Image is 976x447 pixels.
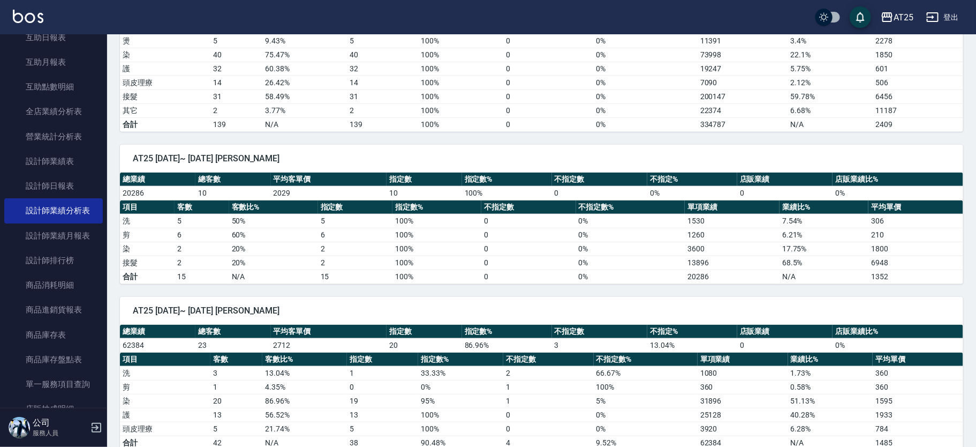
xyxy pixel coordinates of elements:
td: 0 [503,422,594,436]
th: 客數比% [262,353,347,367]
th: 指定數% [462,325,552,339]
th: 業績比% [788,353,873,367]
td: 139 [347,117,418,131]
td: 100 % [418,48,503,62]
td: 21.74 % [262,422,347,436]
th: 平均單價 [868,200,963,214]
td: 2712 [271,338,387,352]
td: 6456 [873,90,963,103]
td: 26.42 % [262,76,347,90]
a: 商品庫存表 [4,323,103,347]
td: 100 % [392,228,481,242]
span: AT25 [DATE]~ [DATE] [PERSON_NAME] [133,153,950,164]
td: 5 [318,214,392,228]
td: 14 [210,76,262,90]
th: 店販業績 [737,325,833,339]
td: 51.13 % [788,394,873,408]
th: 指定數% [462,173,552,187]
td: N/A [229,270,318,284]
td: 0 % [833,338,963,352]
td: 3 [552,338,648,352]
td: 0 % [418,380,503,394]
td: 5 [175,214,229,228]
td: 11187 [873,103,963,117]
td: 0 % [594,408,698,422]
td: 0 [481,242,576,256]
a: 互助月報表 [4,50,103,74]
th: 平均客單價 [271,325,387,339]
td: 0 [503,48,594,62]
td: 2.12 % [788,76,873,90]
td: 0 [503,62,594,76]
td: 100% [392,270,481,284]
td: 0 [503,117,594,131]
td: 31 [347,90,418,103]
td: 86.96 % [462,338,552,352]
td: 5 % [594,394,698,408]
td: 10 [195,186,271,200]
td: 接髮 [120,90,210,103]
th: 不指定數 [481,200,576,214]
td: 360 [873,380,963,394]
th: 項目 [120,200,175,214]
td: 15 [175,270,229,284]
th: 單項業績 [698,353,788,367]
td: 頭皮理療 [120,422,210,436]
td: 2 [175,256,229,270]
th: 業績比% [780,200,868,214]
td: 0 % [594,90,698,103]
td: 其它 [120,103,210,117]
th: 總業績 [120,325,195,339]
a: 設計師業績分析表 [4,198,103,223]
th: 不指定數 [552,173,648,187]
td: 合計 [120,270,175,284]
button: save [850,6,871,28]
td: 頭皮理療 [120,76,210,90]
td: 100 % [392,214,481,228]
th: 指定數 [387,173,462,187]
td: 0 [737,186,833,200]
td: 20286 [685,270,780,284]
a: 設計師日報表 [4,174,103,198]
th: 客數比% [229,200,318,214]
td: 200147 [698,90,788,103]
th: 不指定數% [594,353,698,367]
td: 2 [318,242,392,256]
th: 指定數 [318,200,392,214]
td: 染 [120,242,175,256]
td: 100% [418,117,503,131]
td: 15 [318,270,392,284]
img: Logo [13,10,43,23]
table: a dense table [120,325,963,353]
td: 3 [210,366,262,380]
a: 全店業績分析表 [4,99,103,124]
th: 店販業績 [737,173,833,187]
td: 2278 [873,34,963,48]
a: 設計師業績月報表 [4,223,103,248]
td: 3.4 % [788,34,873,48]
td: 50 % [229,214,318,228]
td: 0 % [594,34,698,48]
td: 100 % [594,380,698,394]
td: 95 % [418,394,503,408]
th: 平均單價 [873,353,963,367]
th: 不指定% [647,325,737,339]
td: 洗 [120,214,175,228]
td: 13 [347,408,418,422]
th: 店販業績比% [833,325,963,339]
td: 100 % [418,422,503,436]
td: 100 % [418,34,503,48]
td: 0 [503,408,594,422]
button: AT25 [876,6,918,28]
td: 0% [576,270,685,284]
td: 73998 [698,48,788,62]
td: 60.38 % [262,62,347,76]
a: 商品庫存盤點表 [4,347,103,372]
td: 40 [347,48,418,62]
td: 2 [318,256,392,270]
td: 19 [347,394,418,408]
th: 不指定數 [552,325,648,339]
h5: 公司 [33,418,87,428]
td: 601 [873,62,963,76]
th: 不指定% [647,173,737,187]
